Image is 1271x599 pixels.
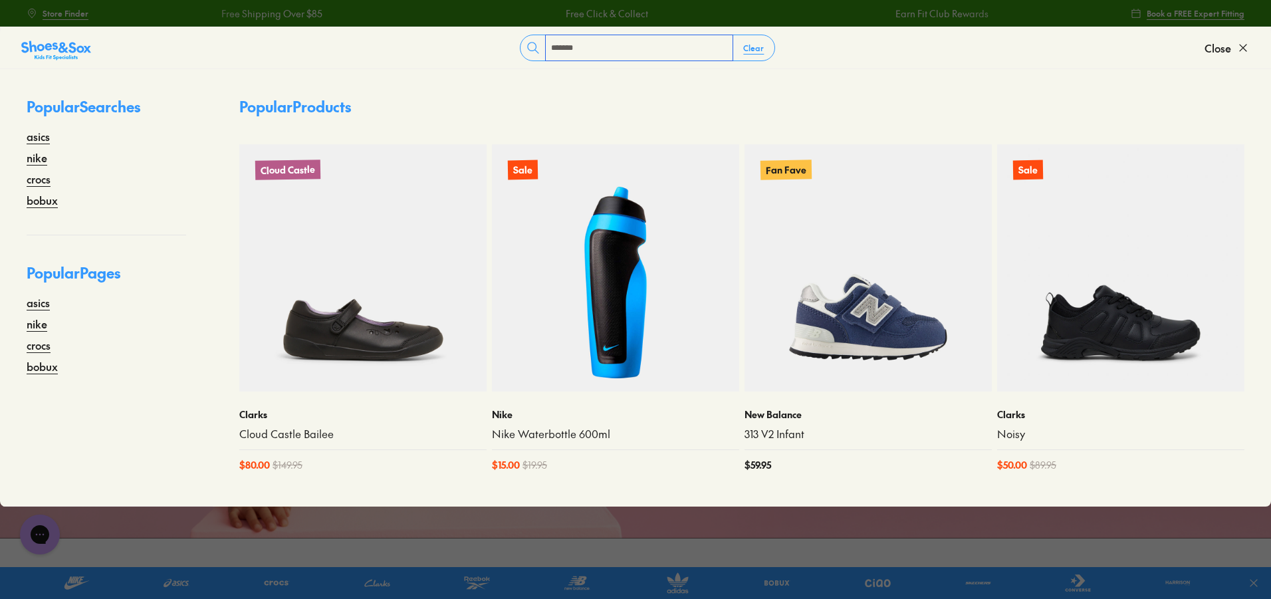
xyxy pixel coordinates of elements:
a: Earn Fit Club Rewards [890,7,983,21]
a: Fan Fave [745,144,992,392]
a: crocs [27,337,51,353]
button: Clear [733,36,774,60]
a: Nike Waterbottle 600ml [492,427,739,441]
a: Sale [492,144,739,392]
a: bobux [27,358,58,374]
span: Store Finder [43,7,88,19]
a: Sale [997,144,1244,392]
a: asics [27,295,50,310]
a: bobux [27,192,58,208]
a: 313 V2 Infant [745,427,992,441]
span: $ 50.00 [997,458,1027,472]
a: nike [27,316,47,332]
span: $ 80.00 [239,458,270,472]
p: Popular Products [239,96,351,118]
p: Popular Pages [27,262,186,295]
a: Book a FREE Expert Fitting [1131,1,1244,25]
p: Nike [492,408,739,421]
span: Book a FREE Expert Fitting [1147,7,1244,19]
p: Clarks [239,408,487,421]
iframe: Gorgias live chat messenger [13,510,66,559]
button: Close [1205,33,1250,62]
a: crocs [27,171,51,187]
p: Cloud Castle [255,160,320,180]
a: Shoes &amp; Sox [21,37,91,59]
span: $ 15.00 [492,458,520,472]
a: Noisy [997,427,1244,441]
span: $ 149.95 [273,458,302,472]
span: Close [1205,40,1231,56]
a: asics [27,128,50,144]
a: nike [27,150,47,166]
img: SNS_Logo_Responsive.svg [21,40,91,61]
p: Sale [508,160,538,180]
p: Clarks [997,408,1244,421]
a: Free Click & Collect [560,7,643,21]
a: Cloud Castle [239,144,487,392]
a: Store Finder [27,1,88,25]
span: $ 59.95 [745,458,771,472]
a: Cloud Castle Bailee [239,427,487,441]
a: Free Shipping Over $85 [216,7,317,21]
p: Popular Searches [27,96,186,128]
p: New Balance [745,408,992,421]
span: $ 89.95 [1030,458,1056,472]
span: $ 19.95 [522,458,547,472]
p: Fan Fave [760,160,812,180]
p: Sale [1013,160,1043,180]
